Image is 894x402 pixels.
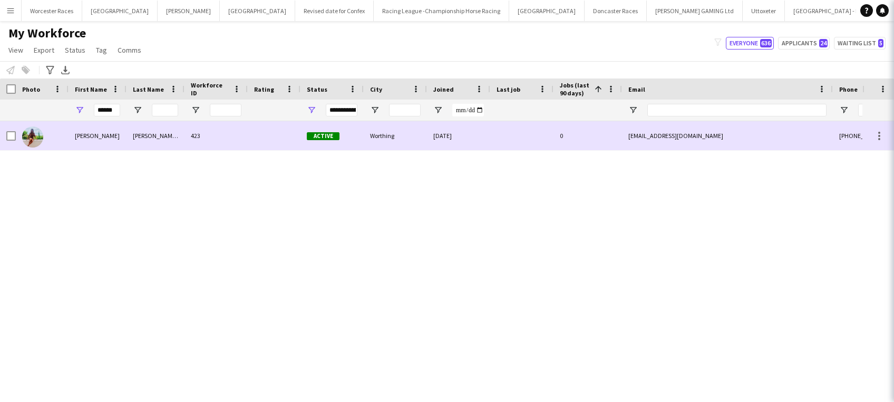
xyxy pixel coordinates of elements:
a: Tag [92,43,111,57]
button: Open Filter Menu [370,105,380,115]
span: Status [65,45,85,55]
span: Phone [839,85,858,93]
button: Open Filter Menu [433,105,443,115]
button: [GEOGRAPHIC_DATA] [220,1,295,21]
button: Worcester Races [22,1,82,21]
button: Uttoxeter [743,1,785,21]
button: Open Filter Menu [628,105,638,115]
button: [PERSON_NAME] GAMING Ltd [647,1,743,21]
span: Active [307,132,339,140]
span: 636 [760,39,772,47]
span: My Workforce [8,25,86,41]
button: Open Filter Menu [133,105,142,115]
button: Revised date for Confex [295,1,374,21]
button: Waiting list5 [834,37,886,50]
span: Email [628,85,645,93]
span: Tag [96,45,107,55]
a: View [4,43,27,57]
div: [PERSON_NAME] (de las [PERSON_NAME]) [127,121,184,150]
input: Joined Filter Input [452,104,484,116]
app-action-btn: Export XLSX [59,64,72,76]
span: Joined [433,85,454,93]
button: [GEOGRAPHIC_DATA] [82,1,158,21]
img: Lorena Jarvis (de las Heras) [22,126,43,148]
button: Everyone636 [726,37,774,50]
button: Applicants24 [778,37,830,50]
button: Open Filter Menu [307,105,316,115]
button: [GEOGRAPHIC_DATA] [509,1,585,21]
span: Rating [254,85,274,93]
span: First Name [75,85,107,93]
div: [EMAIL_ADDRESS][DOMAIN_NAME] [622,121,833,150]
button: Open Filter Menu [75,105,84,115]
input: Last Name Filter Input [152,104,178,116]
app-action-btn: Advanced filters [44,64,56,76]
input: City Filter Input [389,104,421,116]
button: Open Filter Menu [839,105,849,115]
span: Photo [22,85,40,93]
div: 0 [553,121,622,150]
span: Export [34,45,54,55]
input: Email Filter Input [647,104,827,116]
span: Last Name [133,85,164,93]
button: Racing League -Championship Horse Racing [374,1,509,21]
span: 5 [878,39,883,47]
button: [PERSON_NAME] [158,1,220,21]
span: Jobs (last 90 days) [560,81,590,97]
button: Doncaster Races [585,1,647,21]
span: City [370,85,382,93]
a: Comms [113,43,145,57]
span: 24 [819,39,828,47]
span: Comms [118,45,141,55]
span: Last job [497,85,520,93]
div: 423 [184,121,248,150]
div: [DATE] [427,121,490,150]
input: First Name Filter Input [94,104,120,116]
input: Workforce ID Filter Input [210,104,241,116]
span: Workforce ID [191,81,229,97]
span: Status [307,85,327,93]
span: View [8,45,23,55]
div: [PERSON_NAME] [69,121,127,150]
a: Export [30,43,59,57]
button: Open Filter Menu [191,105,200,115]
a: Status [61,43,90,57]
div: Worthing [364,121,427,150]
